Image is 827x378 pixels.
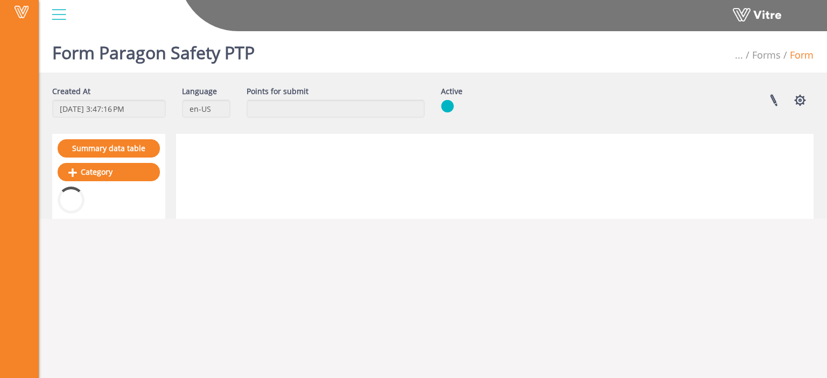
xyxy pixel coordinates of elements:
[735,48,743,61] span: ...
[441,86,462,97] label: Active
[58,163,160,181] a: Category
[58,139,160,158] a: Summary data table
[781,48,814,62] li: Form
[247,86,309,97] label: Points for submit
[52,27,255,73] h1: Form Paragon Safety PTP
[752,48,781,61] a: Forms
[182,86,217,97] label: Language
[441,99,454,113] img: yes
[52,86,90,97] label: Created At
